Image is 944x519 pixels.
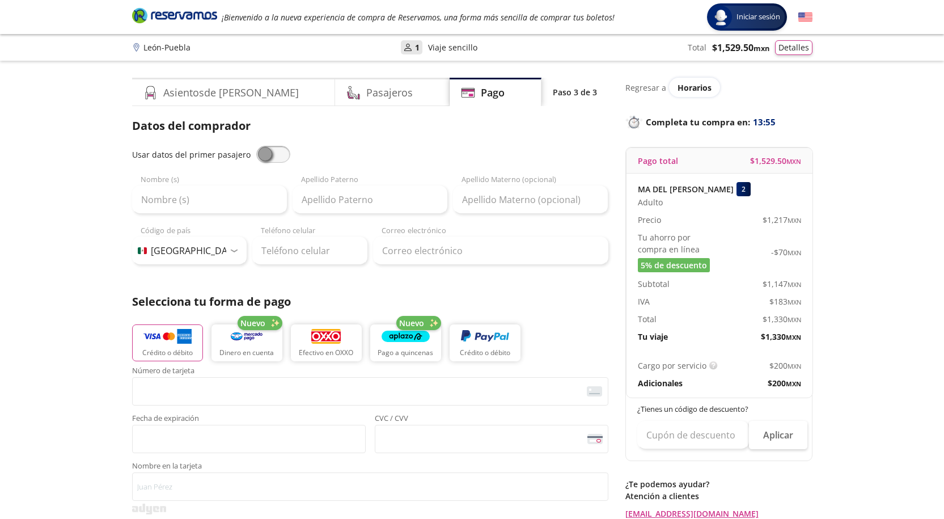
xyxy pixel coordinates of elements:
[132,367,608,377] span: Número de tarjeta
[625,78,812,97] div: Regresar a ver horarios
[373,237,608,265] input: Correo electrónico
[375,415,608,425] span: CVC / CVV
[293,185,447,214] input: Apellido Paterno
[370,324,441,361] button: Pago a quincenas
[587,386,602,396] img: card
[132,7,217,24] i: Brand Logo
[641,259,707,271] span: 5% de descuento
[788,216,801,225] small: MXN
[481,85,505,100] h4: Pago
[788,362,801,370] small: MXN
[142,348,193,358] p: Crédito o débito
[625,114,812,130] p: Completa tu compra en :
[775,40,812,55] button: Detalles
[712,41,769,54] span: $ 1,529.50
[763,214,801,226] span: $ 1,217
[637,421,749,449] input: Cupón de descuento
[771,246,801,258] span: -$ 70
[415,41,420,53] p: 1
[786,379,801,388] small: MXN
[763,278,801,290] span: $ 1,147
[788,280,801,289] small: MXN
[137,381,603,402] iframe: Iframe del número de tarjeta asegurada
[761,331,801,343] span: $ 1,330
[749,421,807,449] button: Aplicar
[732,11,785,23] span: Iniciar sesión
[638,313,657,325] p: Total
[378,348,433,358] p: Pago a quincenas
[240,317,265,329] span: Nuevo
[768,377,801,389] span: $ 200
[453,185,608,214] input: Apellido Materno (opcional)
[638,296,650,307] p: IVA
[788,315,801,324] small: MXN
[132,117,608,134] p: Datos del comprador
[798,10,812,24] button: English
[769,296,801,307] span: $ 183
[132,7,217,27] a: Brand Logo
[219,348,274,358] p: Dinero en cuenta
[678,82,712,93] span: Horarios
[625,478,812,490] p: ¿Te podemos ayudar?
[132,472,608,501] input: Nombre en la tarjeta
[638,196,663,208] span: Adulto
[428,41,477,53] p: Viaje sencillo
[132,185,287,214] input: Nombre (s)
[291,324,362,361] button: Efectivo en OXXO
[769,360,801,372] span: $ 200
[753,116,776,129] span: 13:55
[638,214,661,226] p: Precio
[637,404,802,415] p: ¿Tienes un código de descuento?
[399,317,424,329] span: Nuevo
[252,237,367,265] input: Teléfono celular
[736,182,751,196] div: 2
[380,428,603,450] iframe: Iframe del código de seguridad de la tarjeta asegurada
[299,348,353,358] p: Efectivo en OXXO
[460,348,510,358] p: Crédito o débito
[786,157,801,166] small: MXN
[625,490,812,502] p: Atención a clientes
[132,324,203,361] button: Crédito o débito
[132,504,166,514] img: svg+xml;base64,PD94bWwgdmVyc2lvbj0iMS4wIiBlbmNvZGluZz0iVVRGLTgiPz4KPHN2ZyB3aWR0aD0iMzk2cHgiIGhlaW...
[366,85,413,100] h4: Pasajeros
[788,298,801,306] small: MXN
[638,155,678,167] p: Pago total
[211,324,282,361] button: Dinero en cuenta
[688,41,706,53] p: Total
[638,360,706,372] p: Cargo por servicio
[222,12,615,23] em: ¡Bienvenido a la nueva experiencia de compra de Reservamos, una forma más sencilla de comprar tus...
[553,86,597,98] p: Paso 3 de 3
[137,428,361,450] iframe: Iframe de la fecha de caducidad de la tarjeta asegurada
[786,333,801,341] small: MXN
[753,43,769,53] small: MXN
[132,462,608,472] span: Nombre en la tarjeta
[763,313,801,325] span: $ 1,330
[750,155,801,167] span: $ 1,529.50
[132,149,251,160] span: Usar datos del primer pasajero
[638,278,670,290] p: Subtotal
[132,415,366,425] span: Fecha de expiración
[138,247,147,254] img: MX
[638,331,668,343] p: Tu viaje
[638,377,683,389] p: Adicionales
[143,41,191,53] p: León - Puebla
[625,82,666,94] p: Regresar a
[450,324,520,361] button: Crédito o débito
[638,183,734,195] p: MA DEL [PERSON_NAME]
[788,248,801,257] small: MXN
[638,231,719,255] p: Tu ahorro por compra en línea
[132,293,608,310] p: Selecciona tu forma de pago
[163,85,299,100] h4: Asientos de [PERSON_NAME]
